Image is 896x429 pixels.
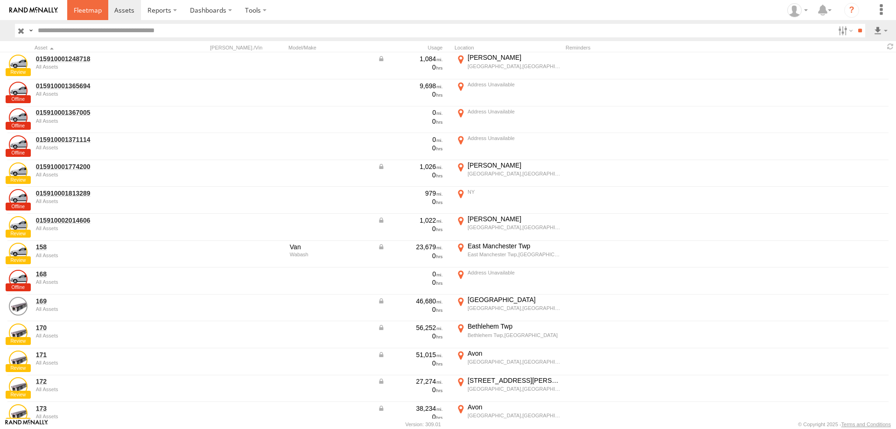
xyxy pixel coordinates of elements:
a: 015910001367005 [36,108,164,117]
div: 0 [378,252,443,260]
div: undefined [36,172,164,177]
div: Data from Vehicle CANbus [378,297,443,305]
div: Data from Vehicle CANbus [378,351,443,359]
div: Bethlehem Twp,[GEOGRAPHIC_DATA] [468,332,560,338]
div: 0 [378,63,443,71]
div: Avon [468,403,560,411]
a: View Asset Details [9,270,28,288]
div: 0 [378,197,443,206]
label: Click to View Current Location [455,215,562,240]
a: 015910001774200 [36,162,164,171]
div: [GEOGRAPHIC_DATA],[GEOGRAPHIC_DATA] [468,170,560,177]
a: 169 [36,297,164,305]
label: Click to View Current Location [455,107,562,133]
div: 0 [378,270,443,278]
label: Click to View Current Location [455,268,562,294]
div: © Copyright 2025 - [798,422,891,427]
div: Wabash [290,252,371,257]
a: 171 [36,351,164,359]
label: Click to View Current Location [455,53,562,78]
div: 0 [378,278,443,287]
div: undefined [36,279,164,285]
div: Data from Vehicle CANbus [378,324,443,332]
div: 0 [378,332,443,340]
div: Data from Vehicle CANbus [378,243,443,251]
div: undefined [36,91,164,97]
div: undefined [36,333,164,338]
div: Usage [376,44,451,51]
a: View Asset Details [9,162,28,181]
div: 0 [378,135,443,144]
div: Van [290,243,371,251]
div: [GEOGRAPHIC_DATA],[GEOGRAPHIC_DATA] [468,359,560,365]
a: 015910001248718 [36,55,164,63]
a: 168 [36,270,164,278]
div: Data from Vehicle CANbus [378,377,443,386]
label: Search Query [27,24,35,37]
a: 172 [36,377,164,386]
div: [PERSON_NAME] [468,215,560,223]
a: View Asset Details [9,351,28,369]
label: Export results as... [873,24,889,37]
div: undefined [36,145,164,150]
div: 0 [378,90,443,98]
span: Refresh [885,42,896,51]
div: 0 [378,359,443,367]
div: undefined [36,253,164,258]
div: 0 [378,117,443,126]
a: 015910001813289 [36,189,164,197]
label: Click to View Current Location [455,134,562,159]
div: Location [455,44,562,51]
label: Click to View Current Location [455,188,562,213]
a: View Asset Details [9,377,28,396]
a: 158 [36,243,164,251]
div: undefined [36,225,164,231]
label: Click to View Current Location [455,403,562,428]
div: [PERSON_NAME] [468,161,560,169]
div: Data from Vehicle CANbus [378,162,443,171]
div: 0 [378,386,443,394]
div: Click to Sort [35,44,165,51]
div: NY [468,189,560,195]
label: Click to View Current Location [455,376,562,401]
div: 9,698 [378,82,443,90]
a: 173 [36,404,164,413]
div: 0 [378,108,443,117]
div: [STREET_ADDRESS][PERSON_NAME] [468,376,560,385]
a: 015910001371114 [36,135,164,144]
div: 0 [378,305,443,314]
a: View Asset Details [9,82,28,100]
label: Click to View Current Location [455,161,562,186]
a: Visit our Website [5,420,48,429]
a: View Asset Details [9,135,28,154]
div: Data from Vehicle CANbus [378,404,443,413]
div: 0 [378,225,443,233]
div: East Manchester Twp [468,242,560,250]
label: Click to View Current Location [455,242,562,267]
a: View Asset Details [9,189,28,208]
label: Click to View Current Location [455,295,562,321]
a: 170 [36,324,164,332]
label: Search Filter Options [834,24,854,37]
div: Avon [468,349,560,358]
div: 979 [378,189,443,197]
div: [GEOGRAPHIC_DATA] [468,295,560,304]
a: View Asset Details [9,404,28,423]
div: Data from Vehicle CANbus [378,216,443,225]
div: undefined [36,118,164,124]
div: undefined [36,306,164,312]
div: 0 [378,144,443,152]
a: View Asset Details [9,243,28,261]
a: View Asset Details [9,108,28,127]
div: 0 [378,171,443,179]
a: View Asset Details [9,297,28,316]
div: undefined [36,360,164,366]
a: View Asset Details [9,55,28,73]
div: East Manchester Twp,[GEOGRAPHIC_DATA] [468,251,560,258]
div: Data from Vehicle CANbus [378,55,443,63]
div: Bethlehem Twp [468,322,560,331]
div: Model/Make [288,44,372,51]
a: Terms and Conditions [841,422,891,427]
div: [GEOGRAPHIC_DATA],[GEOGRAPHIC_DATA] [468,63,560,70]
div: Version: 309.01 [406,422,441,427]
